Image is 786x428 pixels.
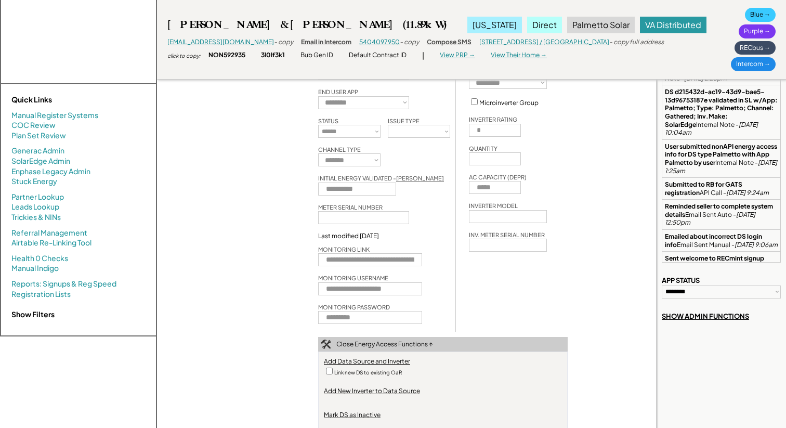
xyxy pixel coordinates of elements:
[11,166,90,177] a: Enphase Legacy Admin
[11,146,64,156] a: Generac Admin
[427,38,471,47] div: Compose SMS
[11,192,64,202] a: Partner Lookup
[208,51,245,60] div: NON592935
[318,245,370,253] div: MONITORING LINK
[11,202,59,212] a: Leads Lookup
[469,202,518,210] div: INVERTER MODEL
[665,202,774,218] strong: Reminded seller to complete system details
[318,274,388,282] div: MONITORING USERNAME
[440,51,475,60] div: View PRP →
[469,173,527,181] div: AC CAPACITY (DEPR)
[469,231,545,239] div: INV. METER SERIAL NUMBER
[11,279,116,289] a: Reports: Signups & Reg Speed
[735,241,778,249] em: [DATE] 9:06am
[609,38,664,47] div: - copy full address
[467,17,522,33] div: [US_STATE]
[665,88,779,128] strong: DS d215432d-ac19-43d9-bae5-13d96753187e validated in SL w/App: Palmetto; Type: Palmetto; Channel:...
[11,110,98,121] a: Manual Register Systems
[735,41,776,55] div: RECbus →
[167,38,274,46] a: [EMAIL_ADDRESS][DOMAIN_NAME]
[400,38,419,47] div: - copy
[665,88,778,137] div: Internal Note -
[665,232,778,249] div: Email Sent Manual -
[167,52,201,59] div: click to copy:
[665,180,743,197] strong: Submitted to RB for GATS registration
[422,50,424,61] div: |
[301,38,351,47] div: Email in Intercom
[11,253,68,264] a: Health 0 Checks
[665,142,778,175] div: Internal Note -
[640,17,706,33] div: VA Distributed
[479,99,539,107] label: Microinverter Group
[11,238,91,248] a: Airtable Re-Linking Tool
[318,303,390,311] div: MONITORING PASSWORD
[324,357,410,366] div: Add Data Source and Inverter
[11,228,87,238] a: Referral Management
[167,18,447,31] div: [PERSON_NAME] & [PERSON_NAME] (11.89kW)
[11,95,115,105] div: Quick Links
[336,340,433,349] div: Close Energy Access Functions ↑
[665,121,759,137] em: [DATE] 10:04am
[665,142,778,166] strong: User submitted nonAPI energy access info for DS type Palmetto with App Palmetto by user
[491,51,547,60] div: View Their Home →
[321,340,331,349] img: tool-icon.png
[731,57,776,71] div: Intercom →
[318,146,361,153] div: CHANNEL TYPE
[567,17,635,33] div: Palmetto Solar
[396,175,444,181] u: [PERSON_NAME]
[11,289,71,300] a: Registration Lists
[739,24,776,38] div: Purple →
[274,38,293,47] div: - copy
[334,369,402,375] label: Link new DS to existing OaR
[527,17,562,33] div: Direct
[662,276,700,285] div: APP STATUS
[11,156,70,166] a: SolarEdge Admin
[665,180,778,197] div: API Call -
[261,51,285,60] div: 3l0lf3k1
[665,211,756,227] em: [DATE] 12:50pm
[359,38,400,46] a: 5404097950
[318,203,383,211] div: METER SERIAL NUMBER
[318,232,379,240] div: Last modified [DATE]
[11,263,59,274] a: Manual Indigo
[318,88,358,96] div: END USER APP
[469,115,517,123] div: INVERTER RATING
[349,51,407,60] div: Default Contract ID
[665,254,778,270] div: Email Sent Auto -
[665,159,778,175] em: [DATE] 1:25am
[11,176,57,187] a: Stuck Energy
[324,411,381,420] div: Mark DS as Inactive
[665,254,765,270] strong: Sent welcome to RECmint signup email
[11,131,66,141] a: Plan Set Review
[318,174,444,182] div: INITIAL ENERGY VALIDATED -
[665,202,778,227] div: Email Sent Auto -
[662,312,749,321] div: SHOW ADMIN FUNCTIONS
[479,38,609,46] a: [STREET_ADDRESS] / [GEOGRAPHIC_DATA]
[318,117,338,125] div: STATUS
[745,8,776,22] div: Blue →
[11,120,56,131] a: COC Review
[469,145,497,152] div: QUANTITY
[300,51,333,60] div: Bub Gen ID
[684,74,727,82] em: [DATE] 2:25pm
[324,387,420,396] div: Add New Inverter to Data Source
[11,309,55,319] strong: Show Filters
[665,232,763,249] strong: Emailed about incorrect DS login info
[11,212,61,223] a: Trickies & NINs
[388,117,420,125] div: ISSUE TYPE
[726,189,769,197] em: [DATE] 9:24am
